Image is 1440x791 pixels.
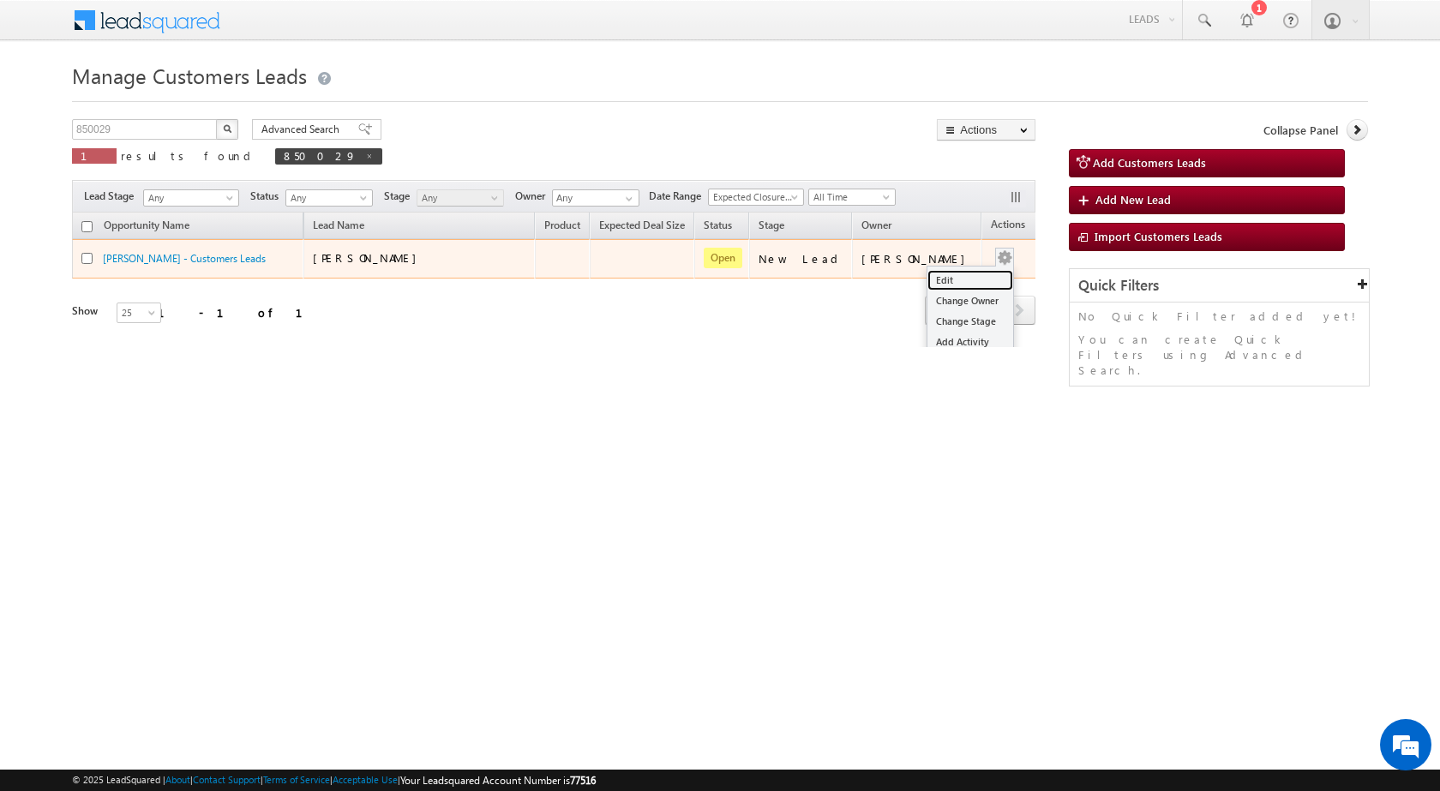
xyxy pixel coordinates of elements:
a: prev [925,297,957,325]
a: [PERSON_NAME] - Customers Leads [103,252,266,265]
a: Change Owner [927,291,1013,311]
a: Status [695,216,741,238]
span: Lead Stage [84,189,141,204]
span: Owner [861,219,891,231]
span: Date Range [649,189,708,204]
span: Product [544,219,580,231]
a: Change Stage [927,311,1013,332]
span: © 2025 LeadSquared | | | | | [72,772,596,788]
a: Edit [927,270,1013,291]
span: Actions [982,215,1034,237]
span: Your Leadsquared Account Number is [400,774,596,787]
div: New Lead [759,251,844,267]
span: Expected Deal Size [599,219,685,231]
a: Show All Items [616,190,638,207]
span: Any [286,190,368,206]
span: Add Customers Leads [1093,155,1206,170]
span: 1 [81,148,108,163]
a: About [165,774,190,785]
img: Search [223,124,231,133]
input: Check all records [81,221,93,232]
a: Any [285,189,373,207]
a: Contact Support [193,774,261,785]
a: next [1004,297,1035,325]
a: 25 [117,303,161,323]
span: Any [417,190,499,206]
button: Actions [937,119,1035,141]
span: Open [704,248,742,268]
p: No Quick Filter added yet! [1078,309,1360,324]
p: You can create Quick Filters using Advanced Search. [1078,332,1360,378]
span: 25 [117,305,163,321]
div: 1 - 1 of 1 [158,303,323,322]
span: Opportunity Name [104,219,189,231]
span: Any [144,190,233,206]
a: Add Activity [927,332,1013,352]
span: results found [121,148,257,163]
span: prev [925,296,957,325]
span: Collapse Panel [1263,123,1338,138]
span: All Time [809,189,891,205]
div: Quick Filters [1070,269,1369,303]
div: Show [72,303,103,319]
span: Status [250,189,285,204]
a: Expected Deal Size [591,216,693,238]
span: 850029 [284,148,357,163]
span: Owner [515,189,552,204]
a: Expected Closure Date [708,189,804,206]
a: Any [143,189,239,207]
span: [PERSON_NAME] [313,250,425,265]
span: Add New Lead [1095,192,1171,207]
a: Stage [750,216,793,238]
span: Manage Customers Leads [72,62,307,89]
span: Expected Closure Date [709,189,798,205]
span: Advanced Search [261,122,345,137]
a: Acceptable Use [333,774,398,785]
input: Type to Search [552,189,639,207]
span: Lead Name [304,216,373,238]
a: Any [417,189,504,207]
a: All Time [808,189,896,206]
span: next [1004,296,1035,325]
a: Opportunity Name [95,216,198,238]
span: Stage [384,189,417,204]
span: 77516 [570,774,596,787]
a: Terms of Service [263,774,330,785]
span: Stage [759,219,784,231]
div: [PERSON_NAME] [861,251,974,267]
span: Import Customers Leads [1095,229,1222,243]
